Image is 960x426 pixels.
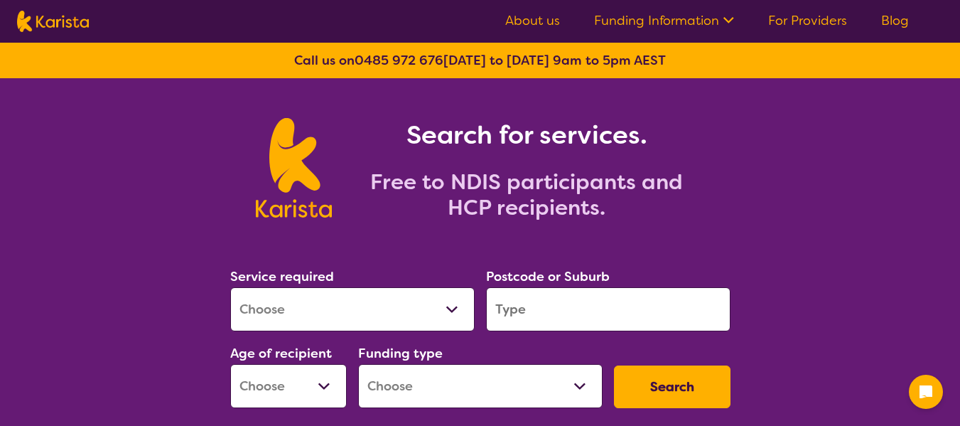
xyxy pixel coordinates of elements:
h1: Search for services. [349,118,704,152]
h2: Free to NDIS participants and HCP recipients. [349,169,704,220]
b: Call us on [DATE] to [DATE] 9am to 5pm AEST [294,52,666,69]
input: Type [486,287,730,331]
label: Service required [230,268,334,285]
a: Funding Information [594,12,734,29]
label: Funding type [358,345,443,362]
a: For Providers [768,12,847,29]
label: Age of recipient [230,345,332,362]
img: Karista logo [17,11,89,32]
img: Karista logo [256,118,332,218]
label: Postcode or Suburb [486,268,610,285]
button: Search [614,366,730,408]
a: Blog [881,12,909,29]
a: 0485 972 676 [355,52,443,69]
a: About us [505,12,560,29]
